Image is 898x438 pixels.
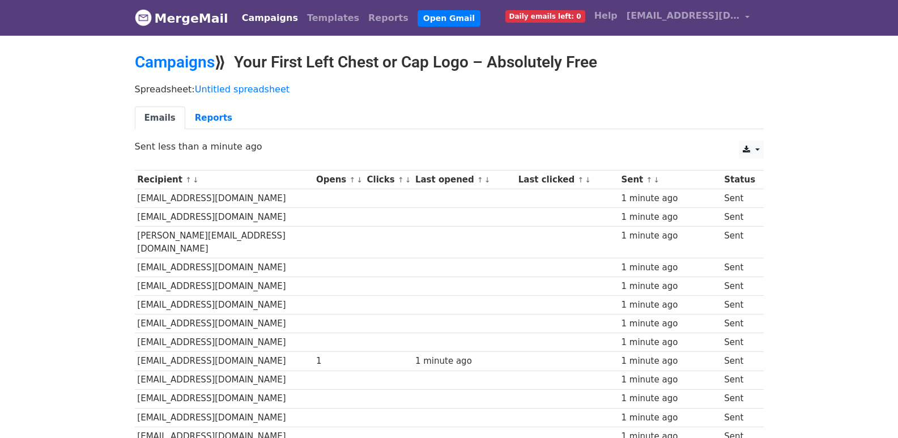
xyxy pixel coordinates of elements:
td: [EMAIL_ADDRESS][DOMAIN_NAME] [135,258,314,277]
td: [EMAIL_ADDRESS][DOMAIN_NAME] [135,296,314,314]
td: Sent [721,352,757,371]
td: [PERSON_NAME][EMAIL_ADDRESS][DOMAIN_NAME] [135,227,314,258]
a: Daily emails left: 0 [501,5,590,27]
div: 1 minute ago [621,411,718,424]
a: [EMAIL_ADDRESS][DOMAIN_NAME] [622,5,755,31]
td: Sent [721,371,757,389]
td: [EMAIL_ADDRESS][DOMAIN_NAME] [135,352,314,371]
a: MergeMail [135,6,228,30]
td: Sent [721,258,757,277]
a: ↑ [477,176,483,184]
a: ↓ [653,176,659,184]
img: MergeMail logo [135,9,152,26]
td: [EMAIL_ADDRESS][DOMAIN_NAME] [135,314,314,333]
th: Opens [313,171,364,189]
a: Reports [364,7,413,29]
a: Campaigns [237,7,303,29]
div: 1 minute ago [621,373,718,386]
td: [EMAIL_ADDRESS][DOMAIN_NAME] [135,371,314,389]
div: 1 minute ago [621,355,718,368]
div: 1 minute ago [621,211,718,224]
a: Reports [185,107,242,130]
th: Last clicked [516,171,619,189]
div: 1 minute ago [415,355,513,368]
div: 1 minute ago [621,280,718,293]
th: Clicks [364,171,412,189]
td: Sent [721,208,757,227]
th: Recipient [135,171,314,189]
a: Open Gmail [418,10,480,27]
td: [EMAIL_ADDRESS][DOMAIN_NAME] [135,189,314,208]
a: Emails [135,107,185,130]
div: 1 minute ago [621,261,718,274]
a: ↓ [405,176,411,184]
a: Campaigns [135,53,215,71]
td: Sent [721,408,757,427]
td: Sent [721,314,757,333]
div: 1 minute ago [621,192,718,205]
div: 1 minute ago [621,317,718,330]
th: Status [721,171,757,189]
h2: ⟫ Your First Left Chest or Cap Logo – Absolutely Free [135,53,764,72]
a: ↑ [398,176,404,184]
td: Sent [721,277,757,296]
td: [EMAIL_ADDRESS][DOMAIN_NAME] [135,277,314,296]
th: Last opened [412,171,516,189]
a: ↓ [585,176,591,184]
a: Untitled spreadsheet [195,84,290,95]
div: 1 minute ago [621,299,718,312]
div: 1 minute ago [621,392,718,405]
td: [EMAIL_ADDRESS][DOMAIN_NAME] [135,208,314,227]
a: Help [590,5,622,27]
a: ↑ [185,176,191,184]
p: Sent less than a minute ago [135,141,764,152]
a: ↑ [578,176,584,184]
td: Sent [721,189,757,208]
a: ↓ [484,176,491,184]
td: Sent [721,389,757,408]
a: Templates [303,7,364,29]
td: Sent [721,333,757,352]
span: Daily emails left: 0 [505,10,585,23]
td: [EMAIL_ADDRESS][DOMAIN_NAME] [135,408,314,427]
div: 1 minute ago [621,229,718,243]
th: Sent [619,171,722,189]
div: 1 [316,355,361,368]
a: ↓ [193,176,199,184]
a: ↓ [356,176,363,184]
td: [EMAIL_ADDRESS][DOMAIN_NAME] [135,389,314,408]
td: Sent [721,227,757,258]
span: [EMAIL_ADDRESS][DOMAIN_NAME] [627,9,740,23]
p: Spreadsheet: [135,83,764,95]
a: ↑ [646,176,653,184]
div: 1 minute ago [621,336,718,349]
a: ↑ [350,176,356,184]
td: [EMAIL_ADDRESS][DOMAIN_NAME] [135,333,314,352]
td: Sent [721,296,757,314]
